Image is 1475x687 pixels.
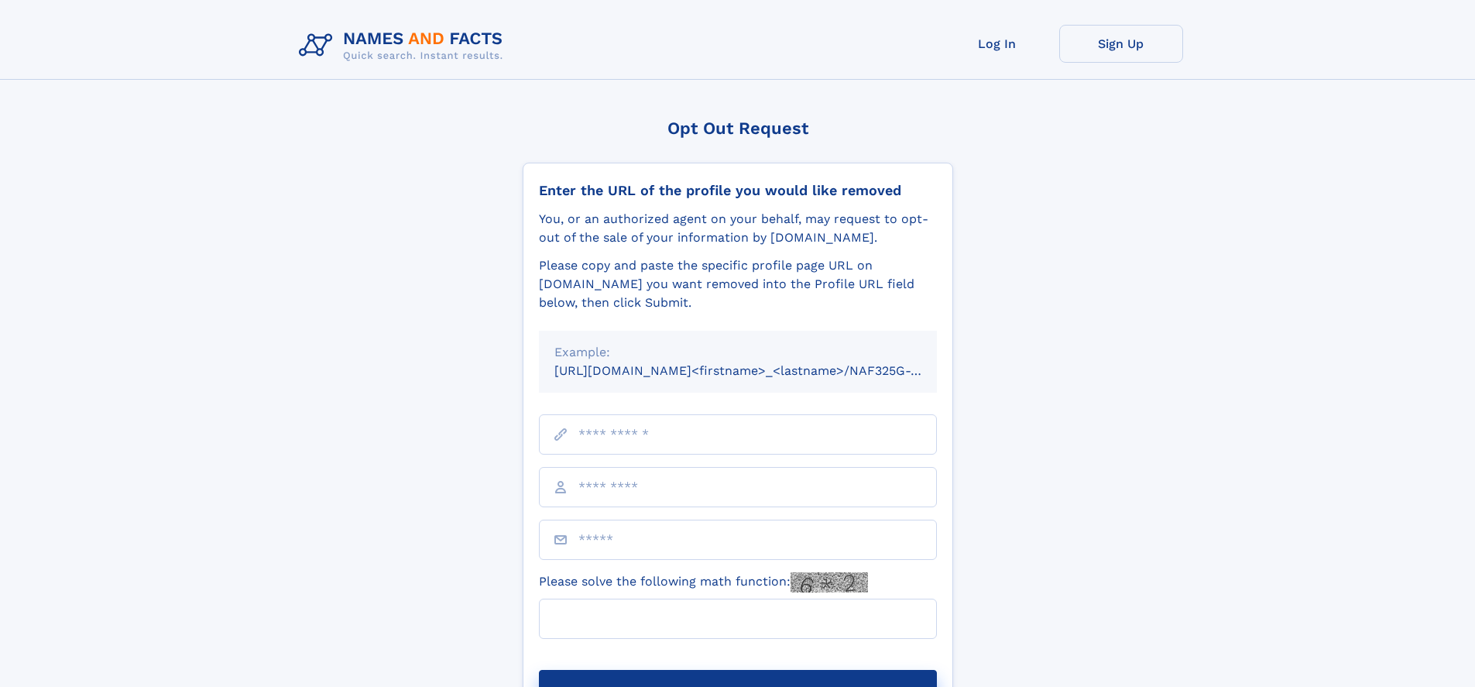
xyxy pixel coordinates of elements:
[554,363,966,378] small: [URL][DOMAIN_NAME]<firstname>_<lastname>/NAF325G-xxxxxxxx
[523,119,953,138] div: Opt Out Request
[935,25,1059,63] a: Log In
[539,572,868,593] label: Please solve the following math function:
[1059,25,1183,63] a: Sign Up
[539,256,937,312] div: Please copy and paste the specific profile page URL on [DOMAIN_NAME] you want removed into the Pr...
[293,25,516,67] img: Logo Names and Facts
[539,210,937,247] div: You, or an authorized agent on your behalf, may request to opt-out of the sale of your informatio...
[539,182,937,199] div: Enter the URL of the profile you would like removed
[554,343,921,362] div: Example:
